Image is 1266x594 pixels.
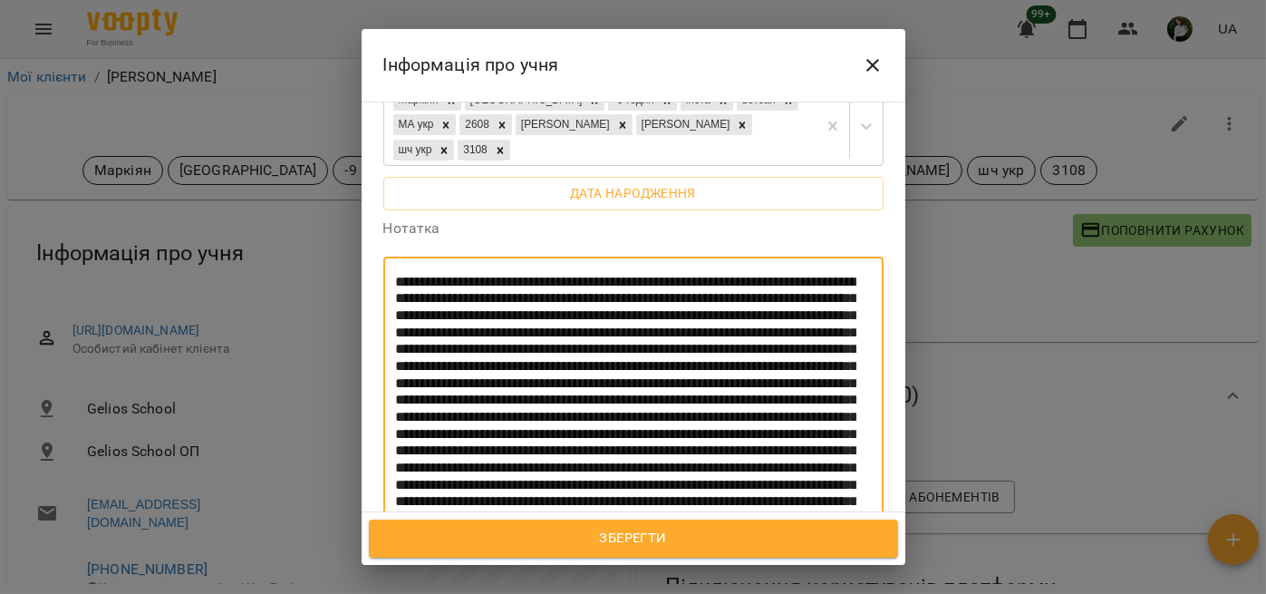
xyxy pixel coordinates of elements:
div: [PERSON_NAME] [516,114,613,135]
div: 2608 [459,114,491,135]
button: Close [851,44,894,87]
div: [PERSON_NAME] [636,114,733,135]
div: МА укр [393,114,437,135]
div: шч укр [393,140,435,161]
span: Дата народження [398,182,869,204]
button: Зберегти [369,520,898,558]
button: Дата народження [383,177,884,209]
div: 3108 [458,140,489,161]
h6: Інформація про учня [383,51,559,79]
label: Нотатка [383,221,884,236]
span: Зберегти [389,527,878,550]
